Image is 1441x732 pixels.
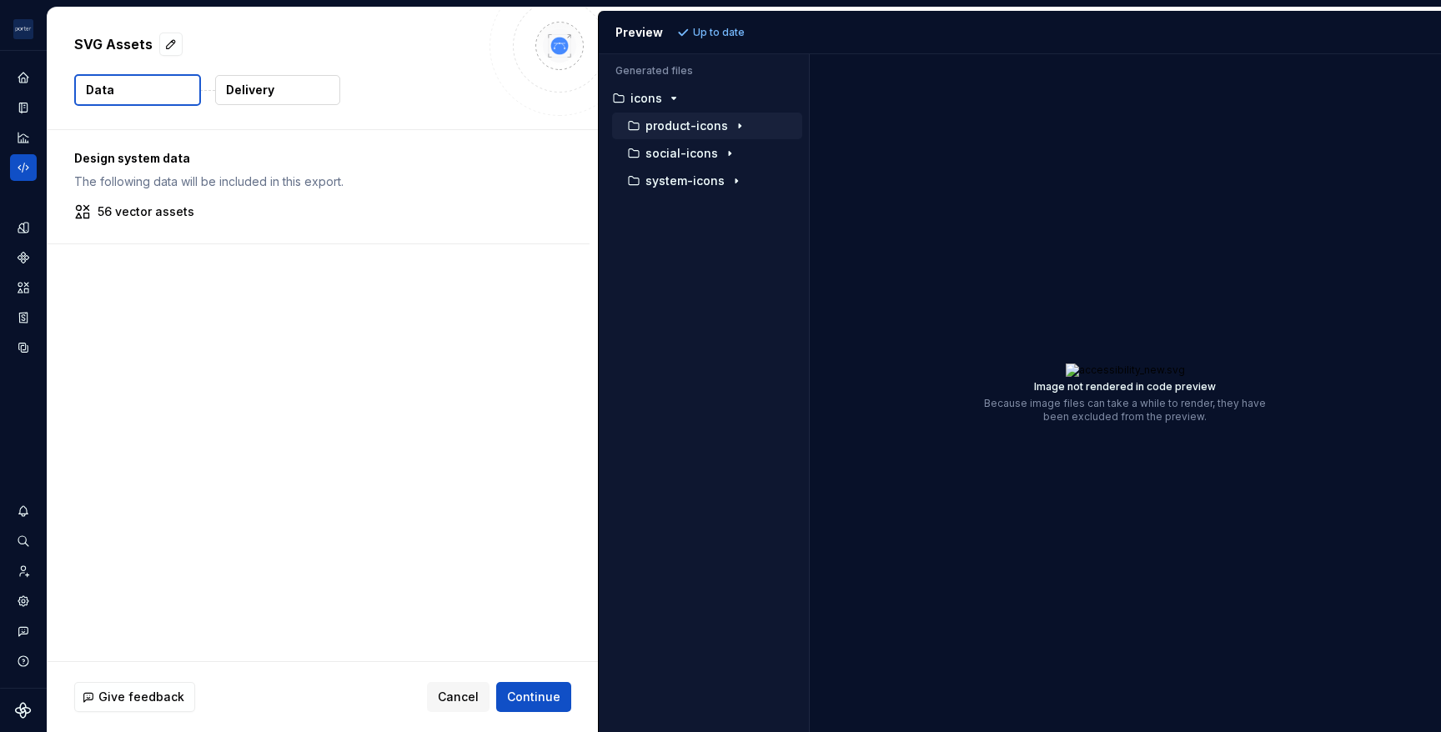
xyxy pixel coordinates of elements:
button: Cancel [427,682,490,712]
p: icons [630,92,662,105]
a: Home [10,64,37,91]
img: f0306bc8-3074-41fb-b11c-7d2e8671d5eb.png [13,19,33,39]
p: The following data will be included in this export. [74,173,563,190]
a: Storybook stories [10,304,37,331]
p: product-icons [645,119,728,133]
p: Because image files can take a while to render, they have been excluded from the preview. [984,397,1266,424]
span: Give feedback [98,689,184,705]
p: Image not rendered in code preview [984,380,1266,394]
a: Settings [10,588,37,614]
button: product-icons [612,117,802,135]
button: Delivery [215,75,340,105]
button: system-icons [612,172,802,190]
p: SVG Assets [74,34,153,54]
a: Data sources [10,334,37,361]
p: Generated files [615,64,792,78]
button: Continue [496,682,571,712]
a: Invite team [10,558,37,584]
img: accessibility_new.svg [1066,363,1185,377]
button: Give feedback [74,682,195,712]
p: Up to date [693,26,745,39]
p: Data [86,82,114,98]
button: icons [605,89,802,108]
a: Code automation [10,154,37,181]
div: Preview [615,24,663,41]
button: Contact support [10,618,37,644]
p: system-icons [645,174,725,188]
span: Cancel [438,689,479,705]
a: Assets [10,274,37,301]
svg: Supernova Logo [15,702,32,719]
button: Data [74,74,201,106]
a: Documentation [10,94,37,121]
span: Continue [507,689,560,705]
button: Notifications [10,498,37,524]
a: Components [10,244,37,271]
p: Delivery [226,82,274,98]
button: social-icons [612,144,802,163]
p: Design system data [74,150,563,167]
a: Design tokens [10,214,37,241]
p: 56 vector assets [98,203,194,220]
a: Analytics [10,124,37,151]
button: Search ⌘K [10,528,37,554]
p: social-icons [645,147,718,160]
